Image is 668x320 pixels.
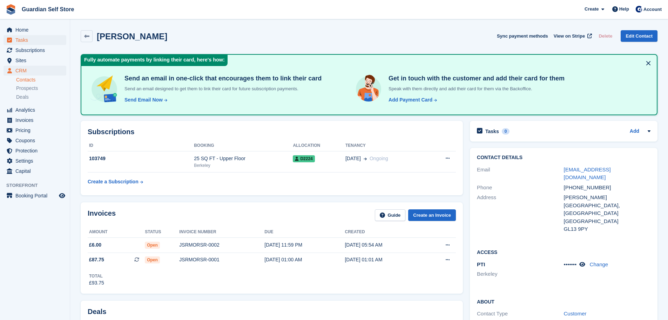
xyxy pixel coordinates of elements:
[596,30,615,42] button: Delete
[16,85,38,92] span: Prospects
[179,256,264,263] div: JSRMORSR-0001
[643,6,662,13] span: Account
[386,96,438,104] a: Add Payment Card
[4,25,66,35] a: menu
[58,191,66,200] a: Preview store
[122,85,322,92] p: Send an email designed to get them to link their card for future subscription payments.
[477,166,564,182] div: Email
[194,140,293,151] th: Booking
[88,227,145,238] th: Amount
[564,217,650,226] div: [GEOGRAPHIC_DATA]
[15,105,58,115] span: Analytics
[194,162,293,169] div: Berkeley
[497,30,548,42] button: Sync payment methods
[15,146,58,156] span: Protection
[15,35,58,45] span: Tasks
[564,261,577,267] span: •••••••
[89,241,101,249] span: £6.00
[477,194,564,233] div: Address
[4,156,66,166] a: menu
[88,178,139,185] div: Create a Subscription
[477,310,564,318] div: Contact Type
[4,136,66,145] a: menu
[179,227,264,238] th: Invoice number
[19,4,77,15] a: Guardian Self Store
[293,155,315,162] span: D2224
[551,30,593,42] a: View on Stripe
[590,261,608,267] a: Change
[4,191,66,201] a: menu
[15,25,58,35] span: Home
[90,74,119,104] img: send-email-b5881ef4c8f827a638e46e229e590028c7e36e3a6c99d2365469aff88783de13.svg
[4,105,66,115] a: menu
[386,74,565,83] h4: Get in touch with the customer and add their card for them
[564,202,650,217] div: [GEOGRAPHIC_DATA], [GEOGRAPHIC_DATA]
[354,74,383,103] img: get-in-touch-e3e95b6451f4e49772a6039d3abdde126589d6f45a760754adfa51be33bf0f70.svg
[4,146,66,156] a: menu
[145,242,160,249] span: Open
[477,298,650,305] h2: About
[477,184,564,192] div: Phone
[4,125,66,135] a: menu
[345,241,425,249] div: [DATE] 05:54 AM
[6,4,16,15] img: stora-icon-8386f47178a22dfd0bd8f6a31ec36ba5ce8667c1dd55bd0f319d3a0aa187defe.svg
[389,96,432,104] div: Add Payment Card
[6,182,70,189] span: Storefront
[502,128,510,135] div: 0
[88,209,116,221] h2: Invoices
[15,125,58,135] span: Pricing
[88,128,456,136] h2: Subscriptions
[15,45,58,55] span: Subscriptions
[485,128,499,135] h2: Tasks
[477,261,485,267] span: PTI
[16,93,66,101] a: Deals
[408,209,456,221] a: Create an Invoice
[16,77,66,83] a: Contacts
[4,115,66,125] a: menu
[4,55,66,65] a: menu
[145,227,179,238] th: Status
[554,33,585,40] span: View on Stripe
[264,227,345,238] th: Due
[264,241,345,249] div: [DATE] 11:59 PM
[179,241,264,249] div: JSRMORSR-0002
[585,6,599,13] span: Create
[293,140,345,151] th: Allocation
[88,140,194,151] th: ID
[564,225,650,233] div: GL13 9PY
[4,66,66,76] a: menu
[630,128,639,136] a: Add
[88,175,143,188] a: Create a Subscription
[16,94,29,100] span: Deals
[345,227,425,238] th: Created
[124,96,163,104] div: Send Email Now
[386,85,565,92] p: Speak with them directly and add their card for them via the Backoffice.
[122,74,322,83] h4: Send an email in one-click that encourages them to link their card
[145,256,160,263] span: Open
[564,184,650,192] div: [PHONE_NUMBER]
[345,140,428,151] th: Tenancy
[345,256,425,263] div: [DATE] 01:01 AM
[4,45,66,55] a: menu
[194,155,293,162] div: 25 SQ FT - Upper Floor
[15,66,58,76] span: CRM
[15,115,58,125] span: Invoices
[564,194,650,202] div: [PERSON_NAME]
[15,191,58,201] span: Booking Portal
[88,155,194,162] div: 103749
[16,85,66,92] a: Prospects
[635,6,642,13] img: Tom Scott
[477,155,650,161] h2: Contact Details
[15,166,58,176] span: Capital
[345,155,361,162] span: [DATE]
[88,308,106,316] h2: Deals
[97,32,167,41] h2: [PERSON_NAME]
[89,279,104,287] div: £93.75
[370,156,388,161] span: Ongoing
[621,30,657,42] a: Edit Contact
[4,35,66,45] a: menu
[15,55,58,65] span: Sites
[619,6,629,13] span: Help
[15,136,58,145] span: Coupons
[15,156,58,166] span: Settings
